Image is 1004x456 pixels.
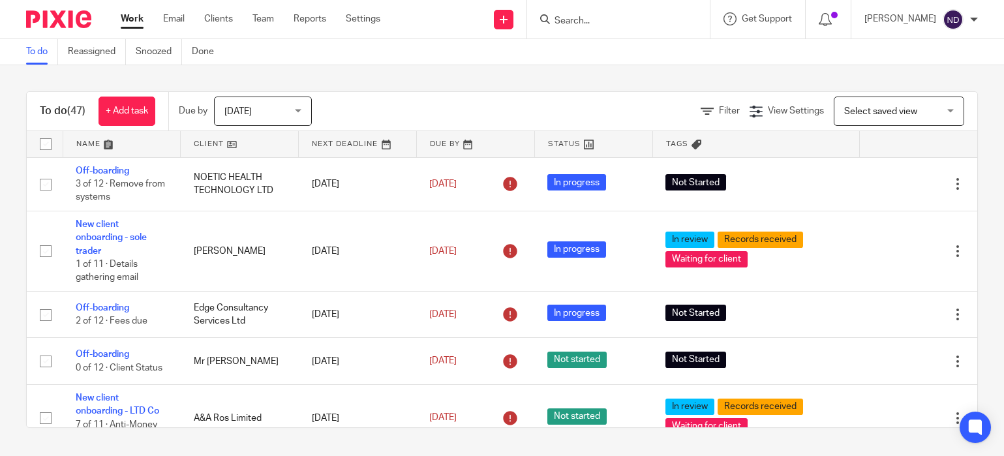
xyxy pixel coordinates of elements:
a: Reassigned [68,39,126,65]
td: A&A Ros Limited [181,384,299,451]
span: In progress [547,241,606,258]
span: [DATE] [429,179,457,189]
span: Not Started [665,174,726,190]
p: [PERSON_NAME] [864,12,936,25]
span: Select saved view [844,107,917,116]
span: In review [665,399,714,415]
img: Pixie [26,10,91,28]
td: [DATE] [299,157,417,211]
td: NOETIC HEALTH TECHNOLOGY LTD [181,157,299,211]
span: Records received [718,232,803,248]
span: [DATE] [224,107,252,116]
td: Edge Consultancy Services Ltd [181,292,299,338]
td: [DATE] [299,292,417,338]
img: svg%3E [943,9,964,30]
span: Not Started [665,305,726,321]
td: [DATE] [299,384,417,451]
a: Email [163,12,185,25]
span: [DATE] [429,357,457,366]
span: 7 of 11 · Anti-Money Laundering checks [76,420,157,443]
span: 1 of 11 · Details gathering email [76,260,138,282]
a: Reports [294,12,326,25]
a: Snoozed [136,39,182,65]
h1: To do [40,104,85,118]
a: Clients [204,12,233,25]
td: [DATE] [299,211,417,291]
span: Not started [547,408,607,425]
td: [PERSON_NAME] [181,211,299,291]
td: [DATE] [299,338,417,384]
a: To do [26,39,58,65]
span: In progress [547,174,606,190]
span: Get Support [742,14,792,23]
a: Settings [346,12,380,25]
span: 0 of 12 · Client Status [76,363,162,372]
a: + Add task [99,97,155,126]
span: Waiting for client [665,418,748,434]
a: New client onboarding - LTD Co [76,393,159,416]
span: [DATE] [429,414,457,423]
input: Search [553,16,671,27]
span: Not Started [665,352,726,368]
span: 3 of 12 · Remove from systems [76,179,165,202]
span: Waiting for client [665,251,748,267]
a: Off-boarding [76,350,129,359]
a: Off-boarding [76,303,129,312]
span: View Settings [768,106,824,115]
p: Due by [179,104,207,117]
td: Mr [PERSON_NAME] [181,338,299,384]
span: Records received [718,399,803,415]
span: (47) [67,106,85,116]
a: New client onboarding - sole trader [76,220,147,256]
span: 2 of 12 · Fees due [76,316,147,326]
span: In review [665,232,714,248]
a: Done [192,39,224,65]
span: Filter [719,106,740,115]
span: Not started [547,352,607,368]
span: [DATE] [429,247,457,256]
a: Work [121,12,144,25]
span: In progress [547,305,606,321]
a: Team [252,12,274,25]
span: Tags [666,140,688,147]
span: [DATE] [429,310,457,319]
a: Off-boarding [76,166,129,175]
